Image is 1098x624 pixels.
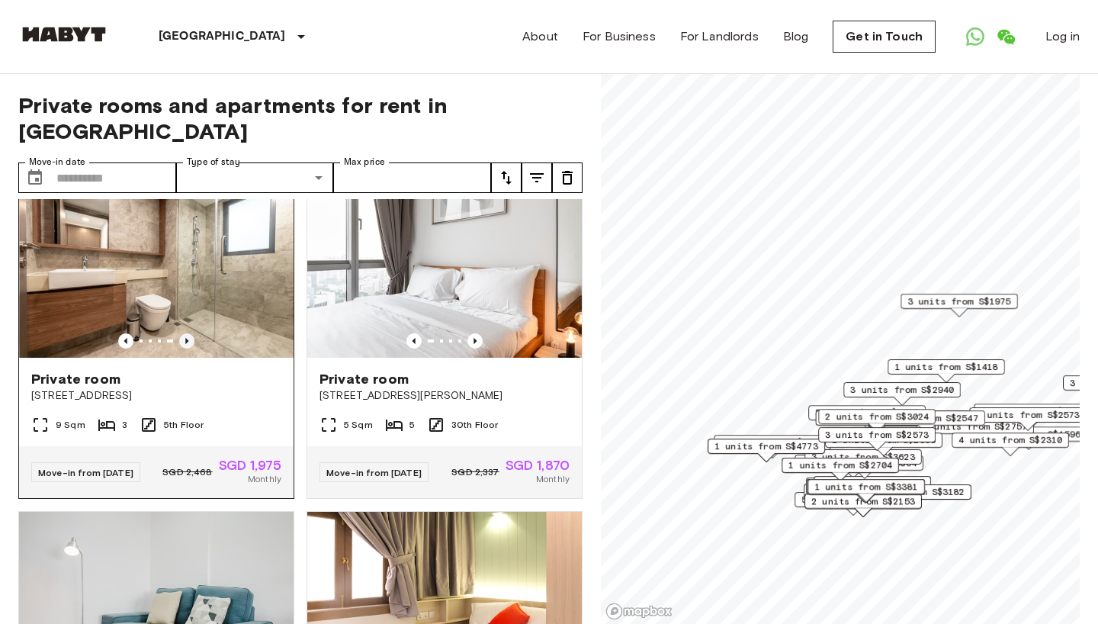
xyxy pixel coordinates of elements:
[18,92,583,144] span: Private rooms and apartments for rent in [GEOGRAPHIC_DATA]
[714,435,831,458] div: Map marker
[818,409,936,433] div: Map marker
[721,436,824,449] span: 1 units from S$4196
[990,21,1021,52] a: Open WeChat
[1045,27,1080,46] a: Log in
[814,480,918,494] span: 1 units from S$3381
[958,433,1062,447] span: 4 units from S$2310
[179,333,194,349] button: Previous image
[820,477,924,491] span: 5 units from S$1838
[344,418,373,432] span: 5 Sqm
[409,418,415,432] span: 5
[815,406,919,420] span: 3 units from S$1985
[714,439,818,453] span: 1 units from S$4773
[868,410,985,434] div: Map marker
[854,484,971,508] div: Map marker
[974,404,1091,427] div: Map marker
[18,27,110,42] img: Habyt
[29,156,85,169] label: Move-in date
[187,156,240,169] label: Type of stay
[219,458,281,472] span: SGD 1,975
[843,382,961,406] div: Map marker
[583,27,656,46] a: For Business
[825,433,942,456] div: Map marker
[118,333,133,349] button: Previous image
[894,360,998,374] span: 1 units from S$1418
[451,465,499,479] span: SGD 2,337
[814,476,931,500] div: Map marker
[18,174,294,499] a: Previous imagePrevious imagePrivate room[STREET_ADDRESS]9 Sqm35th FloorMove-in from [DATE]SGD 2,4...
[960,21,990,52] a: Open WhatsApp
[818,427,936,451] div: Map marker
[981,404,1084,418] span: 3 units from S$1480
[825,410,929,423] span: 2 units from S$3024
[451,418,499,432] span: 30th Floor
[506,458,570,472] span: SGD 1,870
[806,479,923,503] div: Map marker
[159,27,286,46] p: [GEOGRAPHIC_DATA]
[605,603,673,620] a: Mapbox logo
[804,484,921,507] div: Map marker
[807,479,925,503] div: Map marker
[31,370,120,388] span: Private room
[344,156,385,169] label: Max price
[875,411,978,425] span: 1 units from S$2547
[307,174,583,499] a: Marketing picture of unit SG-01-113-001-05Previous imagePrevious imagePrivate room[STREET_ADDRESS...
[162,465,212,479] span: SGD 2,468
[907,294,1011,308] span: 3 units from S$1975
[536,472,570,486] span: Monthly
[815,410,938,434] div: Map marker
[833,21,936,53] a: Get in Touch
[56,418,85,432] span: 9 Sqm
[319,388,570,404] span: [STREET_ADDRESS][PERSON_NAME]
[31,388,281,404] span: [STREET_ADDRESS]
[804,449,922,473] div: Map marker
[804,494,922,517] div: Map marker
[164,418,204,432] span: 5th Floor
[122,418,127,432] span: 3
[20,162,50,193] button: Choose date
[782,458,899,481] div: Map marker
[806,455,923,479] div: Map marker
[248,472,281,486] span: Monthly
[861,485,965,499] span: 1 units from S$3182
[467,333,483,349] button: Previous image
[788,458,892,472] span: 1 units from S$2704
[307,175,582,358] img: Marketing picture of unit SG-01-113-001-05
[888,359,1005,383] div: Map marker
[808,405,926,429] div: Map marker
[680,27,759,46] a: For Landlords
[552,162,583,193] button: tune
[38,467,133,478] span: Move-in from [DATE]
[969,407,1087,431] div: Map marker
[522,162,552,193] button: tune
[19,175,294,358] img: Marketing picture of unit SG-01-100-001-001
[976,408,1080,422] span: 1 units from S$2573
[952,433,1069,456] div: Map marker
[901,294,1018,317] div: Map marker
[801,493,905,507] span: 5 units from S$1680
[825,428,929,442] span: 3 units from S$2573
[522,27,558,46] a: About
[783,27,809,46] a: Blog
[326,467,422,478] span: Move-in from [DATE]
[491,162,522,193] button: tune
[406,333,422,349] button: Previous image
[319,370,409,388] span: Private room
[795,492,912,516] div: Map marker
[708,439,825,462] div: Map marker
[811,450,915,464] span: 3 units from S$3623
[807,480,924,503] div: Map marker
[850,383,954,397] span: 3 units from S$2940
